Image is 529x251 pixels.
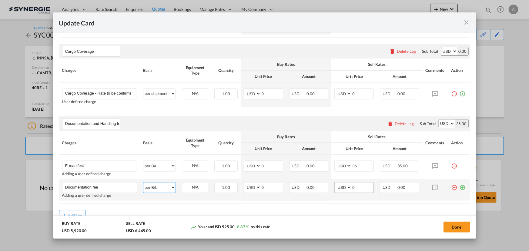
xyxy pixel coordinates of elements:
[65,182,137,192] input: Charge Name
[395,121,414,126] div: Delete Leg
[244,134,329,139] div: Buy Rates
[377,143,422,155] th: Amount
[331,71,377,82] th: Unit Price
[190,224,196,230] md-icon: icon-trending-up
[383,185,397,190] span: USD
[143,140,176,146] div: Basis
[241,71,286,82] th: Unit Price
[292,163,306,168] span: USD
[65,89,137,98] input: Charge Name
[397,49,416,54] div: Delete Leg
[143,161,176,171] select: per B/L
[62,68,137,73] div: Charges
[292,185,306,190] span: USD
[62,228,87,233] div: USD 5,920.00
[420,121,436,126] div: Sub Total
[306,163,315,168] span: 0.00
[182,89,208,98] div: N/A
[65,119,120,128] input: Leg Name
[306,185,315,190] span: 0.00
[182,182,208,192] div: N/A
[451,161,457,167] md-icon: icon-minus-circle-outline red-400-fg
[390,49,416,54] button: Delete Leg
[182,161,208,170] div: N/A
[261,182,283,192] input: 0
[62,161,137,170] md-input-container: E-manifest
[352,89,373,98] input: 0
[222,185,230,190] span: 1.00
[222,163,230,168] span: 1.00
[68,214,82,217] div: Add Leg
[214,68,237,73] div: Quantity
[448,59,470,82] th: Action
[62,213,68,219] md-icon: icon-plus md-link-fg s20
[390,48,396,54] md-icon: icon-delete
[126,228,151,233] div: USD 6,445.00
[143,68,176,73] div: Basis
[126,221,145,228] div: SELL RATE
[463,19,470,26] md-icon: icon-close fg-AAA8AD m-0 pointer
[377,71,422,82] th: Amount
[182,65,208,76] div: Equipment Type
[352,161,373,170] input: 35
[383,91,397,96] span: USD
[222,91,230,96] span: 1.00
[397,163,408,168] span: 35.00
[62,182,137,192] md-input-container: Documentation fee
[383,163,397,168] span: USD
[451,89,457,95] md-icon: icon-minus-circle-outline red-400-fg
[455,119,468,128] div: 35.00
[444,222,470,233] button: Done
[190,224,270,230] div: You earn on this rate
[237,224,249,229] span: 8.87 %
[457,47,468,55] div: 0.00
[62,140,137,146] div: Charges
[286,143,332,155] th: Amount
[213,224,235,229] span: USD 525.00
[62,221,80,228] div: BUY RATE
[331,143,377,155] th: Unit Price
[334,134,419,139] div: Sell Rates
[59,210,86,221] button: Add Leg
[65,161,137,170] input: Charge Name
[460,89,466,95] md-icon: icon-plus-circle-outline green-400-fg
[422,49,438,54] div: Sub Total
[65,47,120,56] input: Leg Name
[261,161,283,170] input: 0
[334,62,419,67] div: Sell Rates
[261,89,283,98] input: 0
[451,182,457,188] md-icon: icon-minus-circle-outline red-400-fg
[292,91,306,96] span: USD
[53,12,476,238] md-dialog: Update Card Port ...
[182,137,208,148] div: Equipment Type
[244,62,329,67] div: Buy Rates
[387,121,414,126] button: Delete Leg
[241,143,286,155] th: Unit Price
[62,99,137,104] div: User defined charge
[352,182,373,192] input: 0
[422,59,448,82] th: Comments
[387,121,393,127] md-icon: icon-delete
[214,140,237,146] div: Quantity
[460,182,466,188] md-icon: icon-plus-circle-outline green-400-fg
[286,71,332,82] th: Amount
[62,172,137,176] div: Adding a user defined charge
[448,131,470,155] th: Action
[62,193,137,198] div: Adding a user defined charge
[59,18,463,26] div: Update Card
[62,89,137,98] md-input-container: Cargo Coverage - Rate to be confirmed depending on commodity and value Min 50 USD
[397,185,406,190] span: 0.00
[306,91,315,96] span: 0.00
[143,89,176,99] select: per shipment
[143,182,176,192] select: per B/L
[422,131,448,155] th: Comments
[397,91,406,96] span: 0.00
